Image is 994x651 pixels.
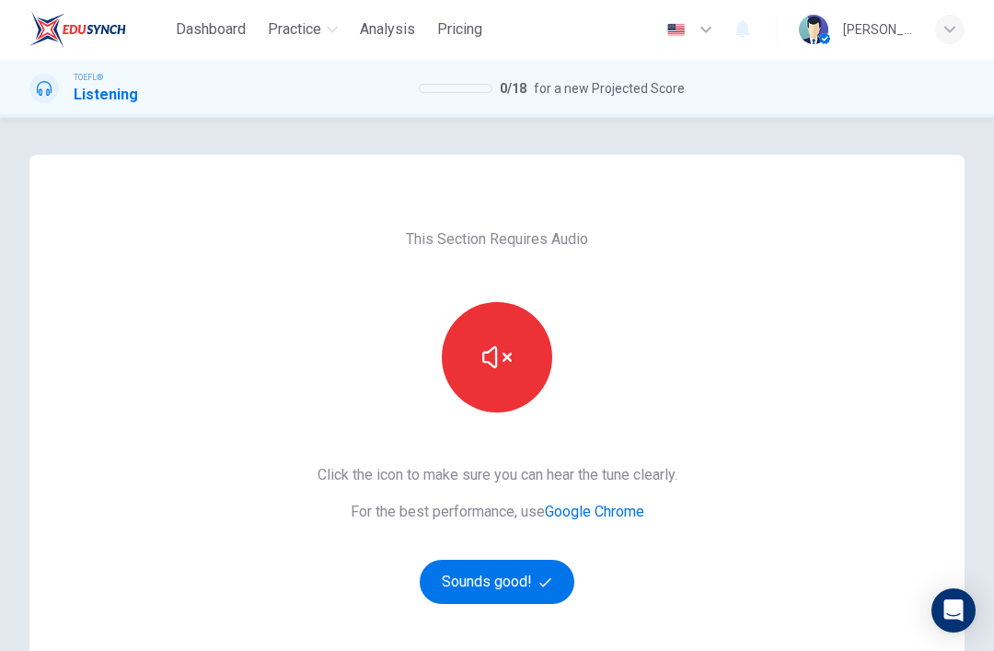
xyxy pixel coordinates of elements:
img: Profile picture [799,15,828,44]
button: Dashboard [168,13,253,46]
span: This Section Requires Audio [406,228,588,250]
span: for a new Projected Score [534,77,685,99]
button: Pricing [430,13,490,46]
div: [PERSON_NAME] [843,18,913,41]
h1: Listening [74,84,138,106]
div: Open Intercom Messenger [931,588,976,633]
button: Analysis [353,13,422,46]
span: 0 / 18 [500,77,526,99]
span: Analysis [360,18,415,41]
span: Practice [268,18,321,41]
span: TOEFL® [74,71,103,84]
button: Sounds good! [420,560,574,604]
a: Google Chrome [545,503,644,520]
button: Practice [260,13,345,46]
img: EduSynch logo [29,11,126,48]
span: For the best performance, use [318,501,677,523]
img: en [665,23,688,37]
span: Pricing [437,18,482,41]
a: EduSynch logo [29,11,168,48]
span: Click the icon to make sure you can hear the tune clearly. [318,464,677,486]
span: Dashboard [176,18,246,41]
